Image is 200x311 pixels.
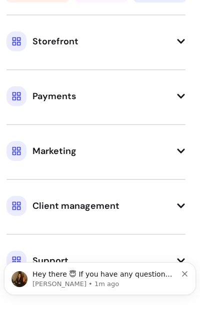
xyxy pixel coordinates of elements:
[6,234,185,271] button: Support
[32,199,119,213] span: Client management
[6,124,185,161] button: Marketing
[32,34,78,48] span: Storefront
[6,69,185,106] button: Payments
[32,144,76,158] span: Marketing
[6,14,185,51] button: Storefront
[11,19,27,35] img: Profile image for Roberta
[32,18,177,28] p: Hey there 😇 If you have any question about what you can do with Fluum, I'm here to help!
[32,89,76,103] span: Payments
[32,28,177,37] p: Message from Roberta, sent 1m ago
[4,10,196,43] div: message notification from Roberta, 1m ago. Hey there 😇 If you have any question about what you ca...
[6,179,185,216] button: Client management
[182,17,188,25] button: Dismiss notification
